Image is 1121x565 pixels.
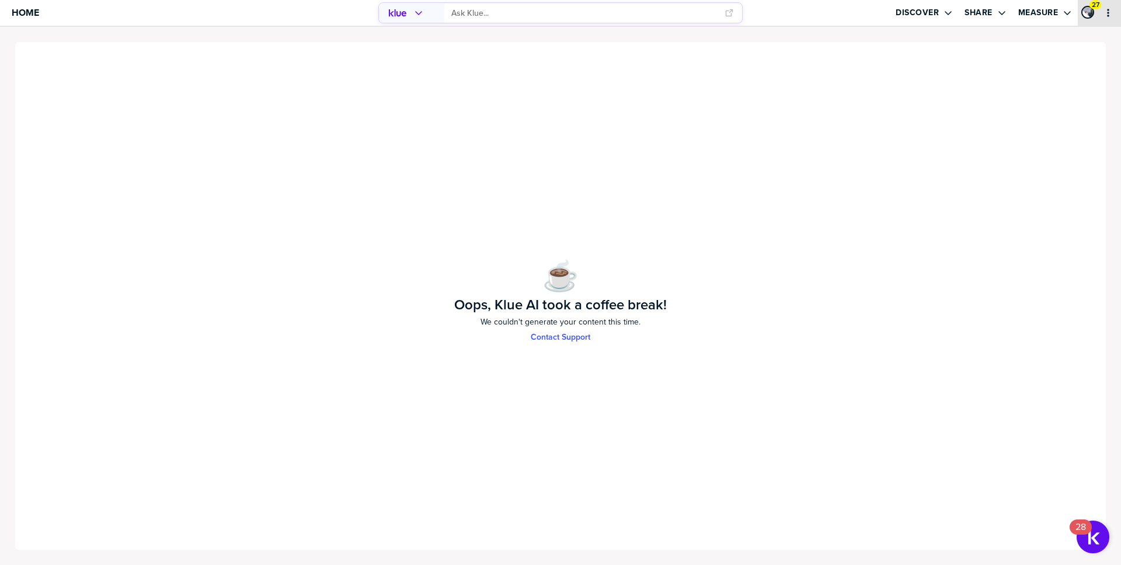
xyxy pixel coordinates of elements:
[1077,521,1109,553] button: Open Resource Center, 28 new notifications
[531,333,590,342] a: Try Again
[1075,527,1086,542] div: 28
[1018,8,1059,18] label: Measure
[896,8,939,18] label: Discover
[12,8,39,18] span: Home
[451,4,718,23] input: Ask Klue...
[454,298,667,312] h1: Oops, Klue AI took a coffee break!
[1092,1,1099,9] span: 27
[542,254,579,298] span: ☕️
[1082,7,1093,18] img: 80f7c9fa3b1e01c4e88e1d678b39c264-sml.png
[1080,5,1095,20] a: Edit Profile
[965,8,993,18] label: Share
[1081,6,1094,19] div: Peter Craigen
[481,316,640,328] span: We couldn't generate your content this time.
